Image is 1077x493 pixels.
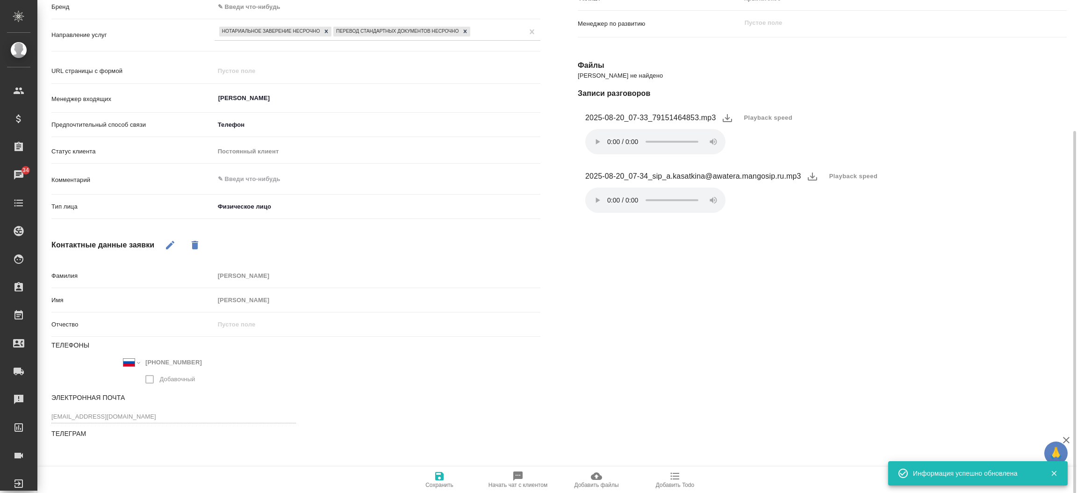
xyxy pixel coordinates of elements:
[2,163,35,187] a: 34
[535,97,537,99] button: Open
[578,71,1067,80] p: [PERSON_NAME] не найдено
[913,469,1036,478] div: Информация успешно обновлена
[824,166,883,187] button: Playback
[51,94,215,104] p: Менеджер входящих
[585,171,801,182] figcaption: 2025-08-20_07-34_sip_a.kasatkina@awatera.mangosip.ru.mp3
[184,234,206,256] button: Удалить
[488,482,547,488] span: Начать чат с клиентом
[51,393,540,403] h6: Электронная почта
[51,175,215,185] p: Комментарий
[829,172,878,181] span: Playback speed
[557,467,636,493] button: Добавить файлы
[1044,469,1063,478] button: Закрыть
[51,271,215,281] p: Фамилия
[51,239,154,251] h4: Контактные данные заявки
[51,2,215,12] p: Бренд
[17,166,35,175] span: 34
[578,88,1067,99] h4: Записи разговоров
[142,355,224,369] input: Пустое поле
[218,2,529,12] div: ✎ Введи что-нибудь
[1044,442,1068,465] button: 🙏
[51,120,215,130] p: Предпочтительный способ связи
[479,467,557,493] button: Начать чат с клиентом
[215,293,540,307] input: Пустое поле
[159,375,195,384] span: Добавочный
[574,482,618,488] span: Добавить файлы
[215,117,540,133] div: Телефон
[716,107,739,129] button: download
[801,165,824,188] button: download
[636,467,714,493] button: Добавить Todo
[51,320,215,329] p: Отчество
[51,30,215,40] p: Направление услуг
[578,19,741,29] p: Менеджер по развитию
[51,66,215,76] p: URL страницы с формой
[744,113,793,123] span: Playback speed
[744,17,1045,29] input: Пустое поле
[51,147,215,156] p: Статус клиента
[215,318,540,331] input: Пустое поле
[400,467,479,493] button: Сохранить
[159,234,181,256] button: Редактировать
[215,64,540,78] input: Пустое поле
[739,108,798,128] button: Playback
[215,144,540,159] div: Постоянный клиент
[215,269,540,283] input: Пустое поле
[425,482,453,488] span: Сохранить
[585,188,725,213] audio: Ваш браузер не поддерживает элемент .
[51,296,215,305] p: Имя
[1048,443,1064,463] span: 🙏
[219,27,322,36] div: Нотариальное заверение несрочно
[585,112,716,123] figcaption: 2025-08-20_07-33_79151464853.mp3
[656,482,694,488] span: Добавить Todo
[51,341,540,351] h6: Телефоны
[333,27,460,36] div: Перевод стандартных документов несрочно
[578,60,1067,71] h4: Файлы
[585,129,725,154] audio: Ваш браузер не поддерживает элемент .
[215,199,432,215] div: Физическое лицо
[51,202,215,211] p: Тип лица
[51,429,86,439] h6: Телеграм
